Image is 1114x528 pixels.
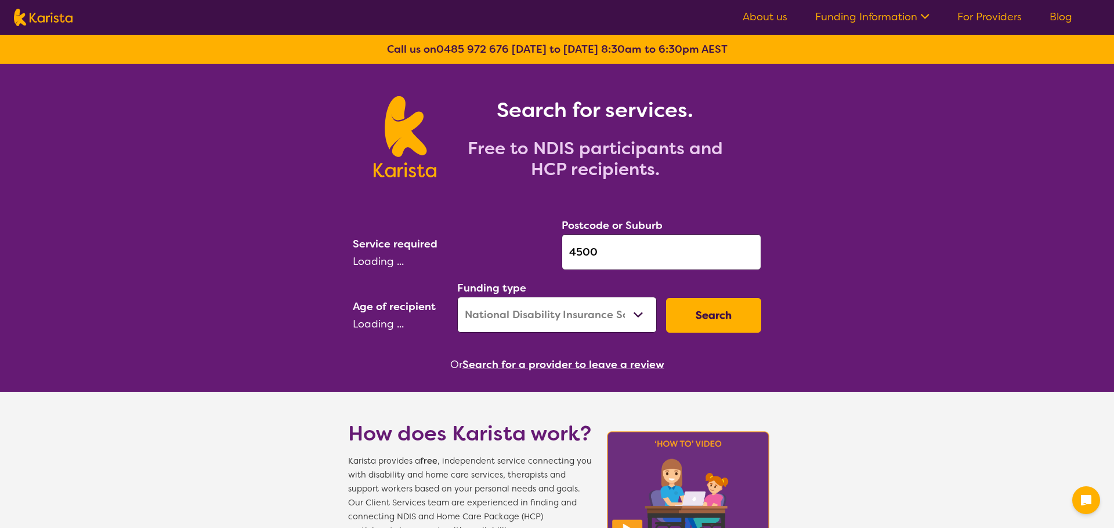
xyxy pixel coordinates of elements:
button: Search [666,298,761,333]
span: Or [450,356,462,373]
a: For Providers [957,10,1022,24]
b: free [420,456,437,467]
a: Funding Information [815,10,929,24]
div: Loading ... [353,315,448,333]
input: Type [562,234,761,270]
h2: Free to NDIS participants and HCP recipients. [450,138,740,180]
a: About us [743,10,787,24]
div: Loading ... [353,253,552,270]
img: Karista logo [14,9,73,26]
label: Funding type [457,281,526,295]
h1: How does Karista work? [348,420,592,447]
b: Call us on [DATE] to [DATE] 8:30am to 6:30pm AEST [387,42,728,56]
h1: Search for services. [450,96,740,124]
button: Search for a provider to leave a review [462,356,664,373]
a: Blog [1050,10,1072,24]
img: Karista logo [374,96,436,177]
label: Service required [353,237,437,251]
label: Postcode or Suburb [562,219,663,232]
label: Age of recipient [353,300,436,314]
a: 0485 972 676 [436,42,509,56]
